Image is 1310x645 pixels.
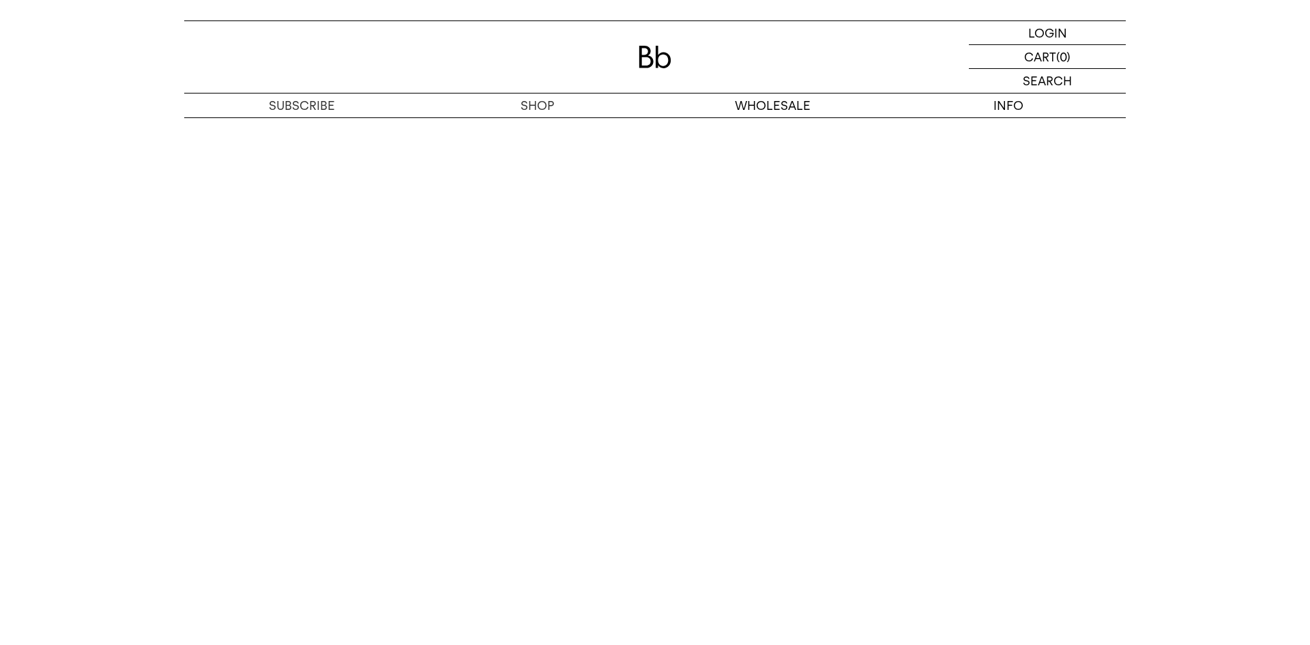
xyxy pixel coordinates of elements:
[969,45,1126,69] a: CART (0)
[1028,21,1067,44] p: LOGIN
[969,21,1126,45] a: LOGIN
[184,94,420,117] a: SUBSCRIBE
[639,46,671,68] img: 로고
[1056,45,1071,68] p: (0)
[1024,45,1056,68] p: CART
[1023,69,1072,93] p: SEARCH
[890,94,1126,117] p: INFO
[655,94,890,117] p: WHOLESALE
[420,94,655,117] a: SHOP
